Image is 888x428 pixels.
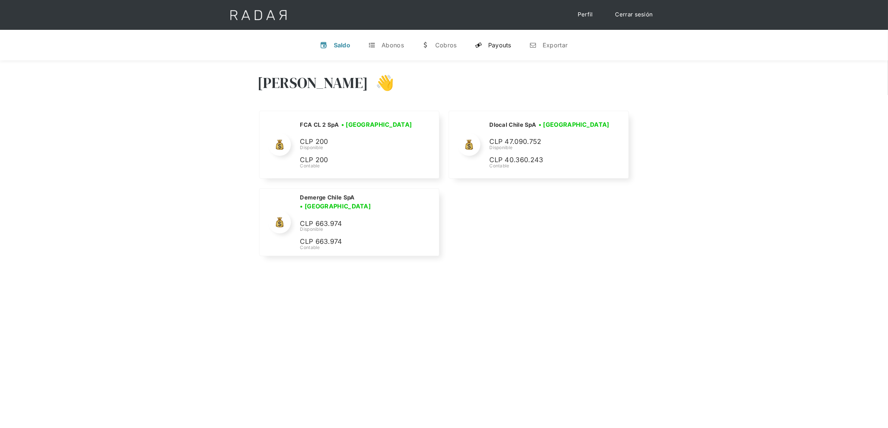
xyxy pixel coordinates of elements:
[435,41,457,49] div: Cobros
[341,120,412,129] h3: • [GEOGRAPHIC_DATA]
[382,41,404,49] div: Abonos
[489,155,601,166] p: CLP 40.360.243
[543,41,568,49] div: Exportar
[300,236,412,247] p: CLP 663.974
[489,136,601,147] p: CLP 47.090.752
[300,136,412,147] p: CLP 200
[529,41,537,49] div: n
[334,41,351,49] div: Saldo
[300,144,414,151] div: Disponible
[489,144,612,151] div: Disponible
[489,163,612,169] div: Contable
[300,121,339,129] h2: FCA CL 2 SpA
[368,73,394,92] h3: 👋
[300,218,412,229] p: CLP 663.974
[422,41,429,49] div: w
[608,7,660,22] a: Cerrar sesión
[539,120,609,129] h3: • [GEOGRAPHIC_DATA]
[300,194,354,201] h2: Demerge Chile SpA
[300,155,412,166] p: CLP 200
[300,163,414,169] div: Contable
[368,41,376,49] div: t
[300,226,430,233] div: Disponible
[320,41,328,49] div: v
[570,7,600,22] a: Perfil
[488,41,511,49] div: Payouts
[489,121,536,129] h2: Dlocal Chile SpA
[475,41,482,49] div: y
[300,202,371,211] h3: • [GEOGRAPHIC_DATA]
[300,244,430,251] div: Contable
[258,73,368,92] h3: [PERSON_NAME]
